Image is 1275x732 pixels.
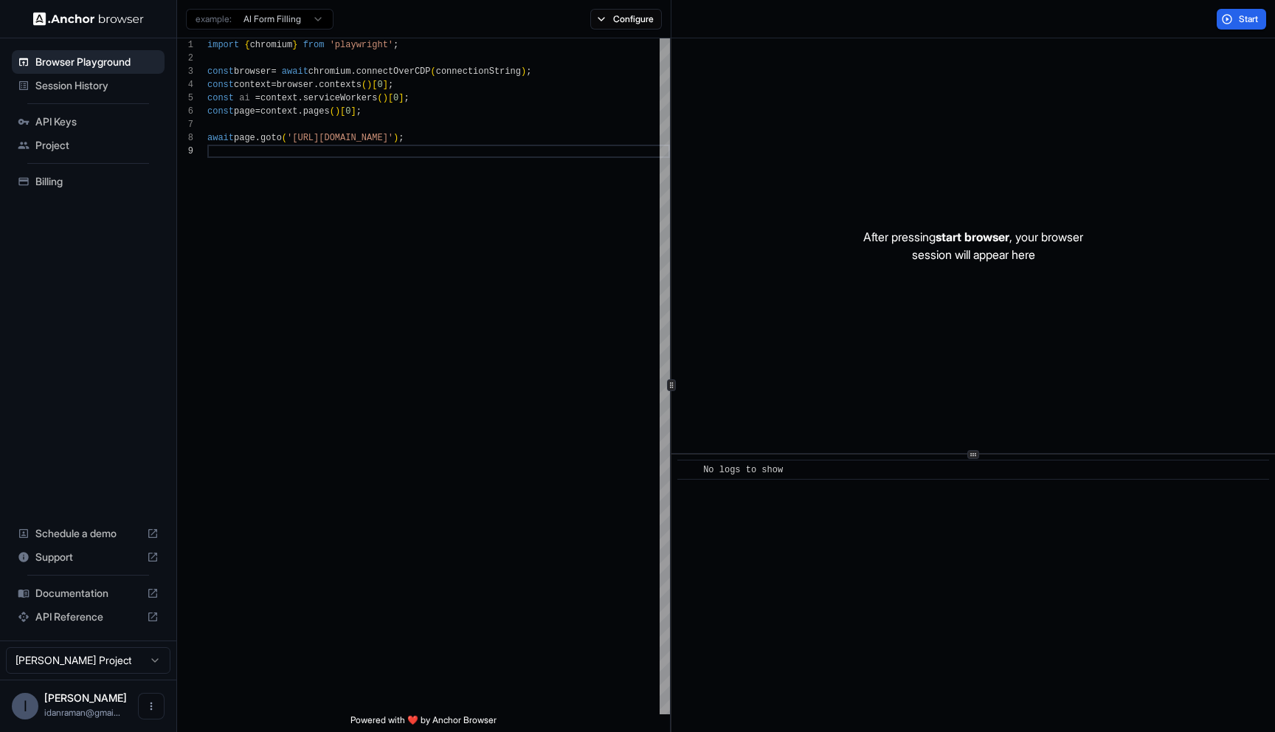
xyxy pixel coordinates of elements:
div: Browser Playground [12,50,165,74]
span: API Reference [35,610,141,624]
span: import [207,40,239,50]
span: ) [521,66,526,77]
button: Open menu [138,693,165,719]
span: ) [383,93,388,103]
div: 8 [177,131,193,145]
span: await [282,66,308,77]
span: connectOverCDP [356,66,431,77]
div: I [12,693,38,719]
span: context [234,80,271,90]
span: ) [335,106,340,117]
div: 3 [177,65,193,78]
span: contexts [319,80,362,90]
span: [ [388,93,393,103]
span: No logs to show [703,465,783,475]
span: ​ [685,463,692,477]
span: goto [260,133,282,143]
span: ; [404,93,410,103]
div: 2 [177,52,193,65]
span: ; [393,40,398,50]
span: Documentation [35,586,141,601]
span: Session History [35,78,159,93]
span: ; [388,80,393,90]
span: ] [398,93,404,103]
span: . [255,133,260,143]
span: ) [367,80,372,90]
div: Project [12,134,165,157]
div: 7 [177,118,193,131]
span: . [297,106,303,117]
span: ] [383,80,388,90]
span: const [207,66,234,77]
span: Support [35,550,141,564]
span: . [350,66,356,77]
span: Browser Playground [35,55,159,69]
span: const [207,106,234,117]
span: 0 [377,80,382,90]
span: ( [377,93,382,103]
span: browser [234,66,271,77]
span: ( [362,80,367,90]
span: [ [372,80,377,90]
span: const [207,80,234,90]
div: Schedule a demo [12,522,165,545]
span: 0 [393,93,398,103]
div: Documentation [12,581,165,605]
div: 9 [177,145,193,158]
span: idanraman@gmail.com [44,707,120,718]
div: API Keys [12,110,165,134]
span: . [297,93,303,103]
span: example: [196,13,232,25]
span: = [255,106,260,117]
div: Session History [12,74,165,97]
div: 5 [177,91,193,105]
div: API Reference [12,605,165,629]
span: Powered with ❤️ by Anchor Browser [350,714,497,732]
span: ai [239,93,249,103]
span: = [255,93,260,103]
span: '[URL][DOMAIN_NAME]' [287,133,393,143]
span: } [292,40,297,50]
span: . [314,80,319,90]
span: context [260,93,297,103]
span: ; [356,106,362,117]
span: await [207,133,234,143]
p: After pressing , your browser session will appear here [863,228,1083,263]
span: ; [526,66,531,77]
span: { [244,40,249,50]
button: Start [1217,9,1266,30]
span: ] [350,106,356,117]
button: Configure [590,9,662,30]
div: 1 [177,38,193,52]
span: = [271,80,276,90]
span: context [260,106,297,117]
span: [ [340,106,345,117]
span: ( [330,106,335,117]
span: 0 [345,106,350,117]
span: chromium [308,66,351,77]
img: Anchor Logo [33,12,144,26]
span: browser [277,80,314,90]
span: Billing [35,174,159,189]
span: chromium [250,40,293,50]
span: ( [431,66,436,77]
span: Project [35,138,159,153]
span: ) [393,133,398,143]
span: page [234,106,255,117]
div: 6 [177,105,193,118]
span: serviceWorkers [303,93,378,103]
span: ; [398,133,404,143]
span: connectionString [436,66,521,77]
span: = [271,66,276,77]
span: 'playwright' [330,40,393,50]
span: API Keys [35,114,159,129]
span: ( [282,133,287,143]
div: Support [12,545,165,569]
div: 4 [177,78,193,91]
span: const [207,93,234,103]
span: Start [1239,13,1260,25]
span: Idan Raman [44,691,127,704]
div: Billing [12,170,165,193]
span: page [234,133,255,143]
span: start browser [936,229,1009,244]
